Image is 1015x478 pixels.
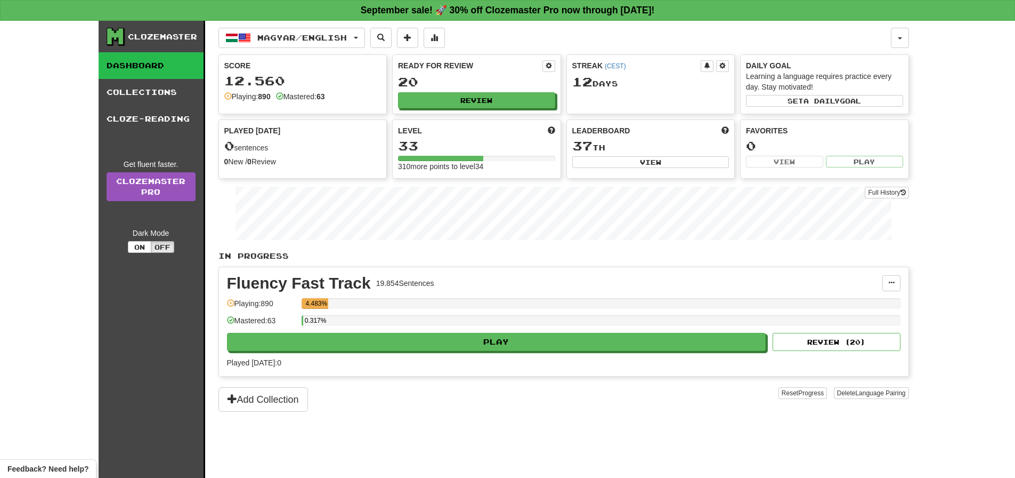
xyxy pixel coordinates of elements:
[128,241,151,253] button: On
[746,71,903,92] div: Learning a language requires practice every day. Stay motivated!
[99,79,204,106] a: Collections
[227,275,371,291] div: Fluency Fast Track
[227,298,296,316] div: Playing: 890
[227,333,766,351] button: Play
[7,464,88,474] span: Open feedback widget
[99,106,204,132] a: Cloze-Reading
[224,74,381,87] div: 12.560
[605,62,626,70] a: (CEST)
[107,159,196,170] div: Get fluent faster.
[572,138,592,153] span: 37
[257,33,347,42] span: Magyar / English
[316,92,325,101] strong: 63
[227,359,281,367] span: Played [DATE]: 0
[258,92,270,101] strong: 890
[398,161,555,172] div: 310 more points to level 34
[128,31,197,42] div: Clozemaster
[746,156,823,168] button: View
[572,156,729,168] button: View
[746,125,903,136] div: Favorites
[855,389,905,397] span: Language Pairing
[376,278,434,289] div: 19.854 Sentences
[224,60,381,71] div: Score
[398,60,542,71] div: Ready for Review
[803,97,840,105] span: a daily
[227,315,296,333] div: Mastered: 63
[361,5,655,15] strong: September sale! 🚀 30% off Clozemaster Pro now through [DATE]!
[773,333,900,351] button: Review (20)
[548,125,555,136] span: Score more points to level up
[276,91,325,102] div: Mastered:
[370,28,392,48] button: Search sentences
[224,156,381,167] div: New / Review
[224,157,229,166] strong: 0
[826,156,903,168] button: Play
[398,75,555,89] div: 20
[218,251,909,261] p: In Progress
[834,387,909,399] button: DeleteLanguage Pairing
[151,241,174,253] button: Off
[572,125,630,136] span: Leaderboard
[721,125,729,136] span: This week in points, UTC
[398,92,555,108] button: Review
[398,139,555,153] div: 33
[424,28,445,48] button: More stats
[798,389,824,397] span: Progress
[746,60,903,71] div: Daily Goal
[224,91,271,102] div: Playing:
[572,74,592,89] span: 12
[107,172,196,201] a: ClozemasterPro
[247,157,251,166] strong: 0
[572,75,729,89] div: Day s
[218,387,308,412] button: Add Collection
[746,95,903,107] button: Seta dailygoal
[224,125,281,136] span: Played [DATE]
[572,60,701,71] div: Streak
[865,187,908,198] button: Full History
[398,125,422,136] span: Level
[224,139,381,153] div: sentences
[99,52,204,79] a: Dashboard
[746,139,903,153] div: 0
[778,387,827,399] button: ResetProgress
[572,139,729,153] div: th
[107,228,196,238] div: Dark Mode
[218,28,365,48] button: Magyar/English
[224,138,234,153] span: 0
[305,298,328,309] div: 4.483%
[397,28,418,48] button: Add sentence to collection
